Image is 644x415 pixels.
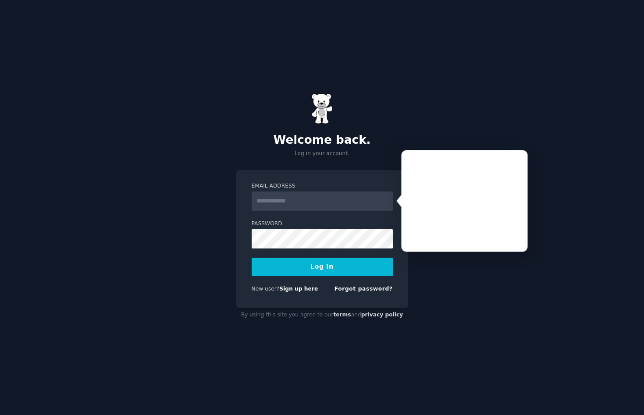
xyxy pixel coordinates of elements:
button: Log In [252,258,393,276]
img: Gummy Bear [311,93,333,124]
label: Password [252,220,393,228]
h2: Welcome back. [236,133,408,147]
a: Sign up here [279,286,318,292]
a: privacy policy [361,312,403,318]
p: Log in your account. [236,150,408,158]
div: By using this site you agree to our and [236,308,408,322]
a: Forgot password? [334,286,393,292]
span: New user? [252,286,280,292]
label: Email Address [252,182,393,190]
a: terms [333,312,351,318]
